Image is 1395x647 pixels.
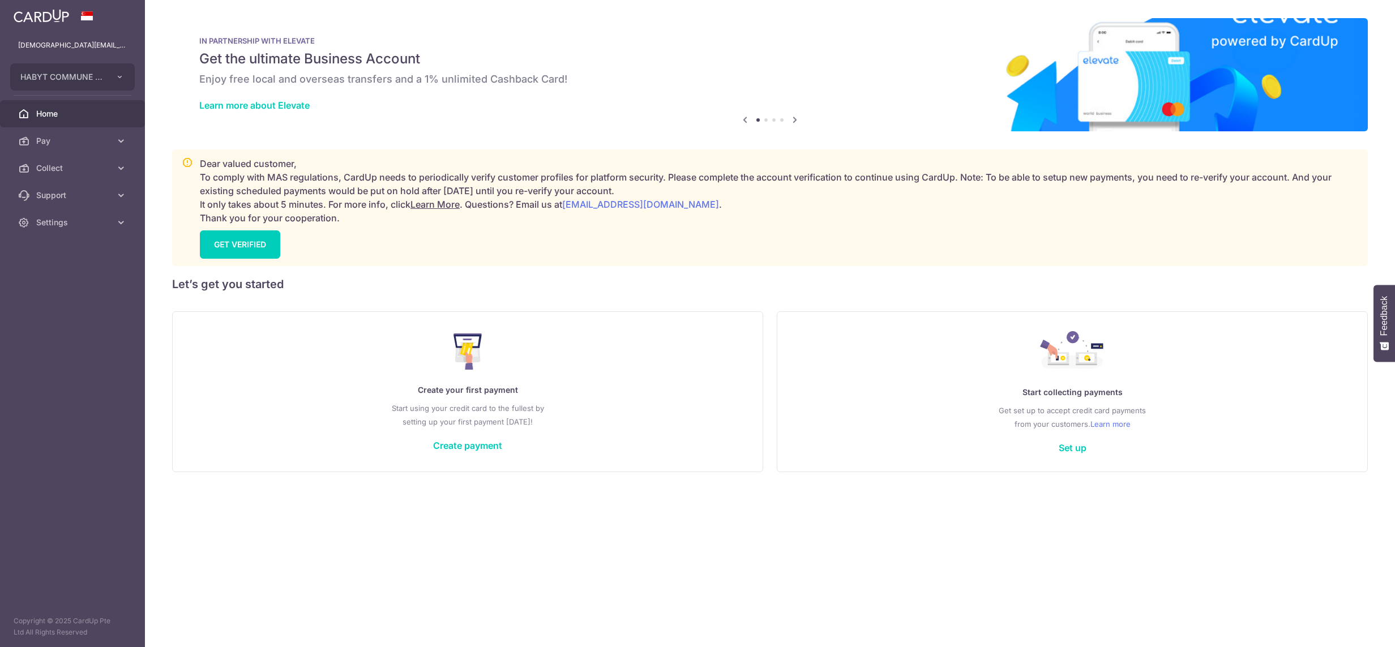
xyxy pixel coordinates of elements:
a: GET VERIFIED [200,230,280,259]
img: Collect Payment [1040,331,1105,372]
p: Get set up to accept credit card payments from your customers. [800,404,1345,431]
img: CardUp [14,9,69,23]
a: Set up [1059,442,1086,453]
a: Learn more about Elevate [199,100,310,111]
a: [EMAIL_ADDRESS][DOMAIN_NAME] [562,199,719,210]
a: Learn more [1090,417,1131,431]
p: Start using your credit card to the fullest by setting up your first payment [DATE]! [195,401,740,429]
img: Make Payment [453,333,482,370]
a: Create payment [433,440,502,451]
span: Home [36,108,111,119]
h6: Enjoy free local and overseas transfers and a 1% unlimited Cashback Card! [199,72,1341,86]
span: Feedback [1379,296,1389,336]
span: Collect [36,162,111,174]
p: IN PARTNERSHIP WITH ELEVATE [199,36,1341,45]
span: HABYT COMMUNE SINGAPORE 2 PTE. LTD. [20,71,104,83]
h5: Let’s get you started [172,275,1368,293]
span: Pay [36,135,111,147]
p: Dear valued customer, To comply with MAS regulations, CardUp needs to periodically verify custome... [200,157,1358,225]
h5: Get the ultimate Business Account [199,50,1341,68]
p: [DEMOGRAPHIC_DATA][EMAIL_ADDRESS][DOMAIN_NAME] [18,40,127,51]
span: Settings [36,217,111,228]
span: Support [36,190,111,201]
button: Feedback - Show survey [1373,285,1395,362]
p: Start collecting payments [800,385,1345,399]
a: Learn More [410,199,460,210]
button: HABYT COMMUNE SINGAPORE 2 PTE. LTD. [10,63,135,91]
img: Renovation banner [172,18,1368,131]
iframe: Opens a widget where you can find more information [1323,613,1384,641]
p: Create your first payment [195,383,740,397]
